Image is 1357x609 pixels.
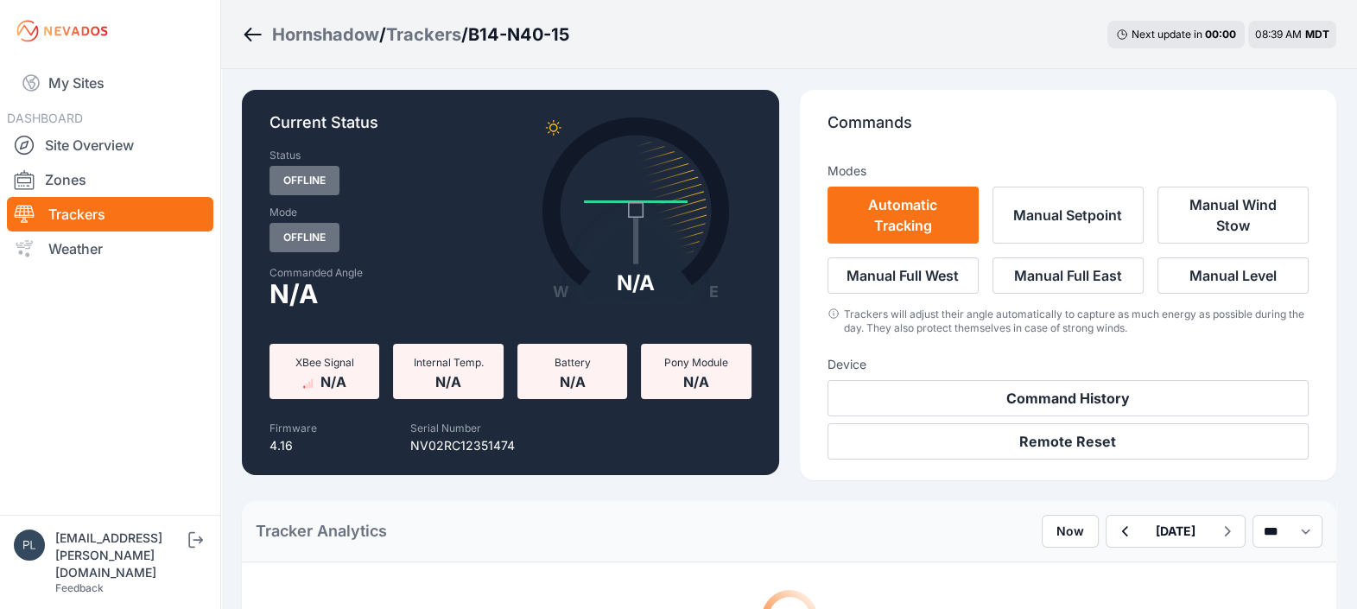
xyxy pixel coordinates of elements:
[1042,515,1099,548] button: Now
[7,162,213,197] a: Zones
[7,232,213,266] a: Weather
[269,266,500,280] label: Commanded Angle
[272,22,379,47] a: Hornshadow
[414,356,484,369] span: Internal Temp.
[386,22,461,47] a: Trackers
[992,187,1144,244] button: Manual Setpoint
[828,162,866,180] h3: Modes
[1205,28,1236,41] div: 00 : 00
[559,370,585,390] span: N/A
[7,62,213,104] a: My Sites
[55,530,185,581] div: [EMAIL_ADDRESS][PERSON_NAME][DOMAIN_NAME]
[461,22,468,47] span: /
[269,166,339,195] span: Offline
[269,206,297,219] label: Mode
[269,149,301,162] label: Status
[269,437,317,454] p: 4.16
[256,519,387,543] h2: Tracker Analytics
[828,111,1309,149] p: Commands
[1157,187,1309,244] button: Manual Wind Stow
[14,530,45,561] img: plsmith@sundt.com
[435,370,461,390] span: N/A
[269,223,339,252] span: Offline
[269,422,317,435] label: Firmware
[410,422,481,435] label: Serial Number
[410,437,515,454] p: NV02RC12351474
[992,257,1144,294] button: Manual Full East
[320,370,346,390] span: N/A
[269,111,751,149] p: Current Status
[828,257,979,294] button: Manual Full West
[379,22,386,47] span: /
[664,356,728,369] span: Pony Module
[7,111,83,125] span: DASHBOARD
[7,197,213,232] a: Trackers
[1157,257,1309,294] button: Manual Level
[269,283,318,304] span: N/A
[843,308,1309,335] div: Trackers will adjust their angle automatically to capture as much energy as possible during the d...
[295,356,354,369] span: XBee Signal
[617,270,655,297] div: N/A
[1132,28,1202,41] span: Next update in
[828,187,979,244] button: Automatic Tracking
[14,17,111,45] img: Nevados
[1255,28,1302,41] span: 08:39 AM
[468,22,569,47] h3: B14-N40-15
[828,380,1309,416] button: Command History
[683,370,709,390] span: N/A
[242,12,569,57] nav: Breadcrumb
[7,128,213,162] a: Site Overview
[828,423,1309,460] button: Remote Reset
[828,356,1309,373] h3: Device
[1142,516,1209,547] button: [DATE]
[554,356,590,369] span: Battery
[55,581,104,594] a: Feedback
[1305,28,1329,41] span: MDT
